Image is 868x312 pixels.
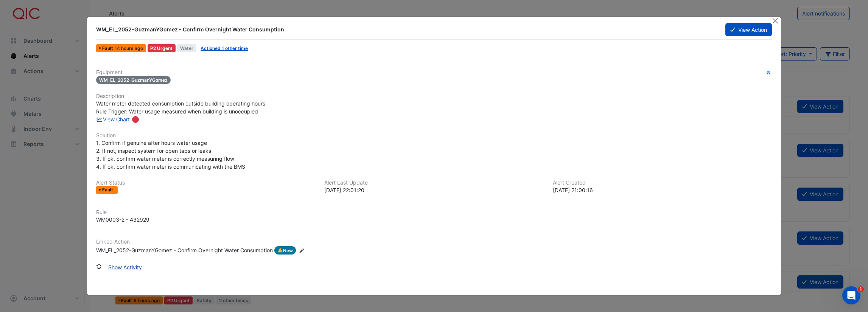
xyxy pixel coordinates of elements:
[115,45,143,51] span: Thu 18-Sep-2025 22:01 AEST
[274,246,296,255] span: New
[324,186,543,194] div: [DATE] 22:01:20
[96,116,130,123] a: View Chart
[96,140,245,170] span: 1. Confirm if genuine after hours water usage 2. If not, inspect system for open taps or leaks 3....
[148,44,176,52] div: P2 Urgent
[102,46,115,51] span: Fault
[177,44,196,52] span: Water
[102,188,115,192] span: Fault
[299,248,305,253] fa-icon: Edit Linked Action
[96,239,772,245] h6: Linked Action
[96,76,171,84] span: WM_EL_2052-GuzmanYGomez
[96,216,149,224] div: WM0003-2 - 432929
[553,186,772,194] div: [DATE] 21:00:16
[772,17,779,25] button: Close
[324,180,543,186] h6: Alert Last Update
[553,180,772,186] h6: Alert Created
[201,45,248,51] a: Actioned 1 other time
[103,261,147,274] button: Show Activity
[132,116,139,123] div: Tooltip anchor
[96,26,716,33] div: WM_EL_2052-GuzmanYGomez - Confirm Overnight Water Consumption
[725,23,772,36] button: View Action
[96,69,772,76] h6: Equipment
[96,100,265,115] span: Water meter detected consumption outside building operating hours Rule Trigger: Water usage measu...
[96,180,315,186] h6: Alert Status
[96,132,772,139] h6: Solution
[842,286,860,304] iframe: Intercom live chat
[96,246,273,255] div: WM_EL_2052-GuzmanYGomez - Confirm Overnight Water Consumption
[96,209,772,216] h6: Rule
[96,93,772,99] h6: Description
[858,286,864,292] span: 1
